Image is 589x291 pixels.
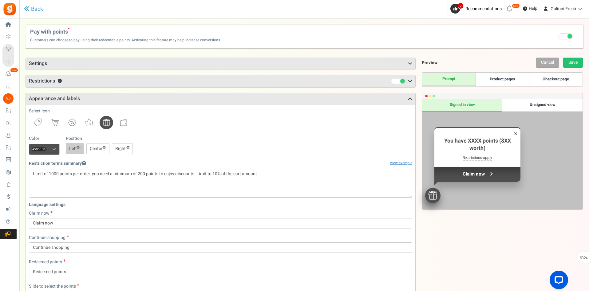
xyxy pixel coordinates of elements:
a: Checkout page [529,73,583,86]
button: ? [58,79,62,83]
span: You have XXXX points ($XX worth) [444,137,511,152]
a: Prompt [422,73,476,86]
span: Continue shopping [29,234,65,241]
a: Product pages [476,73,529,86]
h5: Restriction terms summary [29,161,86,166]
a: Help [520,4,540,14]
em: New [10,68,18,72]
textarea: {settings.redeem_restrict_terms} [29,169,412,198]
label: Color [29,135,39,142]
h5: Preview [422,60,437,65]
h3: Appearance and labels [26,93,415,105]
img: badge.svg [68,119,76,126]
img: shoppingBag.svg [85,119,93,126]
span: Claim now [463,171,485,177]
span: Customers can choose to pay using their redeemable points. Activating this feature may help incre... [30,35,221,42]
span: Redeemed points [29,259,62,265]
img: gift.svg [429,191,437,200]
img: wallet.svg [120,119,127,126]
span: Gulioni Fresh [551,6,576,12]
a: New [2,69,17,79]
em: New [512,4,520,8]
a: Cancel [536,58,559,68]
span: Claim now [29,210,49,216]
a: Left [66,143,84,154]
a: 2 Recommendations [450,4,504,14]
img: Gratisfaction [3,2,17,16]
label: Position [66,135,82,142]
div: Signed in view [422,99,502,111]
div: Unsigned view [502,99,583,111]
div: Claim now [434,167,520,181]
img: gift.svg [103,119,110,126]
div: Restrictions apply [463,155,492,160]
span: Slide to select the points [29,283,76,289]
img: cart.svg [51,119,59,126]
a: Center [86,143,109,154]
h3: Settings [26,58,415,70]
img: priceTag.svg [34,119,42,126]
span: FAQs [579,252,588,264]
a: View example [390,160,412,166]
h5: Language settings [29,202,412,207]
div: Preview only [422,99,583,209]
span: New [68,28,69,29]
span: Recommendations [465,6,502,12]
span: Restrictions [29,77,55,85]
label: Select Icon [29,108,50,114]
a: Save [563,58,583,68]
span: Help [527,6,537,12]
span: Pay with points [30,28,221,35]
div: × [514,130,517,138]
a: Right [112,143,133,154]
span: 2 [458,3,464,9]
